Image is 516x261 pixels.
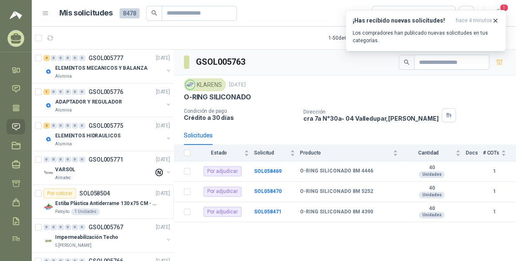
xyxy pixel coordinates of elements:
[203,207,241,217] div: Por adjudicar
[483,167,506,175] b: 1
[89,89,123,95] p: GSOL005776
[184,114,297,121] p: Crédito a 30 días
[229,81,246,89] p: [DATE]
[55,242,92,249] p: S [PERSON_NAME]
[65,55,71,61] div: 0
[300,188,373,195] b: O-RING SILICONADO 8M 5252
[43,155,172,181] a: 0 0 0 0 0 0 GSOL005771[DATE] Company LogoVARSOLAlmatec
[184,93,251,101] p: O-RING SILICONADO
[65,123,71,129] div: 0
[55,98,122,106] p: ADAPTADOR Y REGULADOR
[79,224,85,230] div: 0
[254,168,282,174] a: SOL058469
[156,122,170,130] p: [DATE]
[119,8,140,18] span: 8478
[353,17,452,24] h3: ¡Has recibido nuevas solicitudes!
[43,157,50,162] div: 0
[58,55,64,61] div: 0
[10,10,22,20] img: Logo peakr
[43,121,172,147] a: 2 0 0 0 0 0 GSOL005775[DATE] Company LogoELEMENTOS HIDRAULICOSAlumina
[346,10,506,51] button: ¡Has recibido nuevas solicitudes!hace 4 minutos Los compradores han publicado nuevas solicitudes ...
[43,168,53,178] img: Company Logo
[499,4,508,12] span: 1
[328,31,383,45] div: 1 - 50 de 6498
[300,145,403,161] th: Producto
[43,89,50,95] div: 1
[254,150,288,156] span: Solicitud
[156,190,170,198] p: [DATE]
[184,79,226,91] div: KLARENS
[419,212,445,218] div: Unidades
[456,17,492,24] span: hace 4 minutos
[58,157,64,162] div: 0
[51,123,57,129] div: 0
[72,55,78,61] div: 0
[156,54,170,62] p: [DATE]
[89,55,123,61] p: GSOL005777
[491,6,506,21] button: 1
[65,157,71,162] div: 0
[254,145,300,161] th: Solicitud
[43,100,53,110] img: Company Logo
[43,222,172,249] a: 0 0 0 0 0 0 GSOL005767[DATE] Company LogoImpermeabilización TechoS [PERSON_NAME]
[43,87,172,114] a: 1 0 0 0 0 0 GSOL005776[DATE] Company LogoADAPTADOR Y REGULADORAlumina
[465,145,483,161] th: Docs
[43,53,172,80] a: 4 0 0 0 0 0 GSOL005777[DATE] Company LogoELEMENTOS MECANICOS Y BALANZAAlumina
[79,123,85,129] div: 0
[58,224,64,230] div: 0
[254,209,282,215] a: SOL058471
[72,224,78,230] div: 0
[419,192,445,198] div: Unidades
[51,89,57,95] div: 0
[43,134,53,144] img: Company Logo
[184,131,213,140] div: Solicitudes
[156,88,170,96] p: [DATE]
[419,171,445,178] div: Unidades
[89,157,123,162] p: GSOL005771
[377,9,395,18] div: Todas
[58,123,64,129] div: 0
[79,157,85,162] div: 0
[156,223,170,231] p: [DATE]
[55,107,72,114] p: Alumina
[55,166,75,174] p: VARSOL
[51,157,57,162] div: 0
[403,145,465,161] th: Cantidad
[72,89,78,95] div: 0
[403,150,454,156] span: Cantidad
[55,200,159,208] p: Estiba Plástica Antiderrame 130 x75 CM - Capacidad 180-200 Litros
[300,150,391,156] span: Producto
[43,55,50,61] div: 4
[79,190,110,196] p: SOL058504
[184,108,297,114] p: Condición de pago
[254,188,282,194] a: SOL058470
[51,55,57,61] div: 0
[51,224,57,230] div: 0
[55,175,71,181] p: Almatec
[186,80,195,89] img: Company Logo
[404,59,409,65] span: search
[43,224,50,230] div: 0
[43,202,53,212] img: Company Logo
[203,166,241,176] div: Por adjudicar
[79,89,85,95] div: 0
[72,123,78,129] div: 0
[32,185,173,219] a: Por cotizarSOL058504[DATE] Company LogoEstiba Plástica Antiderrame 130 x75 CM - Capacidad 180-200...
[55,132,120,140] p: ELEMENTOS HIDRAULICOS
[303,109,438,115] p: Dirección
[71,208,100,215] div: 1 Unidades
[483,150,499,156] span: # COTs
[483,188,506,195] b: 1
[196,56,247,68] h3: GSOL005763
[196,150,242,156] span: Estado
[151,10,157,16] span: search
[403,165,460,171] b: 40
[300,209,373,215] b: O-RING SILICONADO 8M 4390
[203,187,241,197] div: Por adjudicar
[55,141,72,147] p: Alumina
[483,208,506,216] b: 1
[79,55,85,61] div: 0
[58,89,64,95] div: 0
